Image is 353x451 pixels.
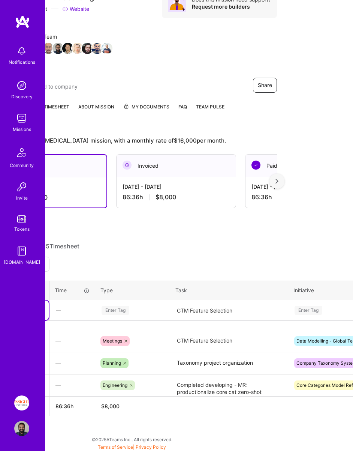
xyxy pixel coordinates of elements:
[170,281,288,300] th: Task
[55,287,90,294] div: Time
[98,444,133,450] a: Terms of Service
[16,194,28,202] div: Invite
[12,395,31,410] a: Insight Partners: Data & AI - Sourcing
[78,103,114,118] a: About Mission
[171,353,287,374] textarea: Taxonomy project organization
[30,103,69,118] a: Team timesheet
[171,331,287,352] textarea: GTM Feature Selection
[12,421,31,436] a: User Avatar
[123,161,132,170] img: Invoiced
[103,338,122,344] span: Meetings
[14,111,29,126] img: teamwork
[13,126,31,133] div: Missions
[102,305,129,316] div: Enter Tag
[123,103,169,118] a: My Documents
[171,375,287,396] textarea: Completed developing - MR: productionalize core cat zero-shot labeling - submitted for review
[73,42,82,55] a: Team Member Avatar
[17,215,26,222] img: tokens
[49,396,95,416] th: 86:36h
[43,43,54,54] img: Team Member Avatar
[14,179,29,194] img: Invite
[4,259,40,266] div: [DOMAIN_NAME]
[50,301,94,320] div: —
[43,42,53,55] a: Team Member Avatar
[62,5,89,13] a: Website
[123,183,230,191] div: [DATE] - [DATE]
[95,281,170,300] th: Type
[251,161,260,170] img: Paid Out
[49,331,95,351] div: —
[123,194,230,201] div: 86:36 h
[52,43,64,54] img: Team Member Avatar
[295,305,322,316] div: Enter Tag
[275,179,278,184] img: right
[82,43,93,54] img: Team Member Avatar
[178,103,187,118] a: FAQ
[9,59,35,66] div: Notifications
[53,42,63,55] a: Team Member Avatar
[117,155,236,177] div: Invoiced
[192,3,271,10] div: Request more builders
[10,162,34,169] div: Community
[14,78,29,93] img: discovery
[196,104,224,110] span: Team Pulse
[123,103,169,111] span: My Documents
[103,382,127,388] span: Engineering
[103,360,121,366] span: Planning
[63,42,73,55] a: Team Member Avatar
[11,93,33,101] div: Discovery
[14,421,29,436] img: User Avatar
[72,43,83,54] img: Team Member Avatar
[14,395,29,410] img: Insight Partners: Data & AI - Sourcing
[49,353,95,373] div: —
[14,44,29,59] img: bell
[49,376,95,395] div: —
[91,43,103,54] img: Team Member Avatar
[253,78,277,93] button: Share
[98,444,166,450] span: |
[258,81,272,89] span: Share
[102,42,112,55] a: Team Member Avatar
[101,43,112,54] img: Team Member Avatar
[82,42,92,55] a: Team Member Avatar
[13,144,31,162] img: Community
[62,43,73,54] img: Team Member Avatar
[136,444,166,450] a: Privacy Policy
[196,103,224,118] a: Team Pulse
[14,225,30,233] div: Tokens
[156,194,176,201] span: $8,000
[14,244,29,259] img: guide book
[92,42,102,55] a: Team Member Avatar
[43,33,112,41] span: Team
[15,15,30,29] img: logo
[95,396,170,416] th: $8,000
